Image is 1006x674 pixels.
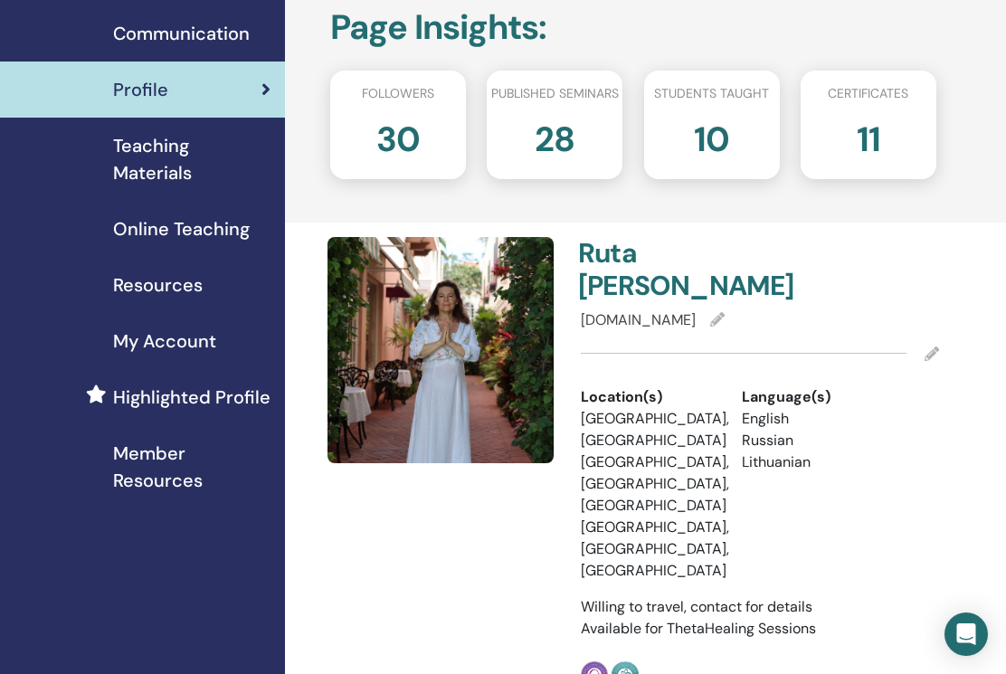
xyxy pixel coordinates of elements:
div: Language(s) [742,386,876,408]
span: Member Resources [113,440,270,494]
span: Online Teaching [113,215,250,242]
span: Available for ThetaHealing Sessions [581,619,816,638]
h2: 28 [535,110,574,161]
h2: 30 [376,110,420,161]
h2: 10 [694,110,729,161]
span: Students taught [654,84,769,103]
span: Highlighted Profile [113,384,270,411]
span: [DOMAIN_NAME] [581,310,696,329]
h4: Ruta [PERSON_NAME] [578,237,749,302]
span: Resources [113,271,203,299]
span: Published seminars [491,84,619,103]
span: Followers [362,84,434,103]
li: Lithuanian [742,451,876,473]
li: [GEOGRAPHIC_DATA], [GEOGRAPHIC_DATA] [581,408,715,451]
span: Certificates [828,84,908,103]
h2: 11 [857,110,880,161]
li: Russian [742,430,876,451]
div: Open Intercom Messenger [944,612,988,656]
span: Profile [113,76,168,103]
h2: Page Insights : [330,7,936,49]
li: [GEOGRAPHIC_DATA], [GEOGRAPHIC_DATA], [GEOGRAPHIC_DATA] [581,517,715,582]
img: default.jpg [327,237,554,463]
span: Communication [113,20,250,47]
span: Location(s) [581,386,662,408]
li: English [742,408,876,430]
span: Willing to travel, contact for details [581,597,812,616]
span: My Account [113,328,216,355]
span: Teaching Materials [113,132,270,186]
li: [GEOGRAPHIC_DATA], [GEOGRAPHIC_DATA], [GEOGRAPHIC_DATA] [581,451,715,517]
